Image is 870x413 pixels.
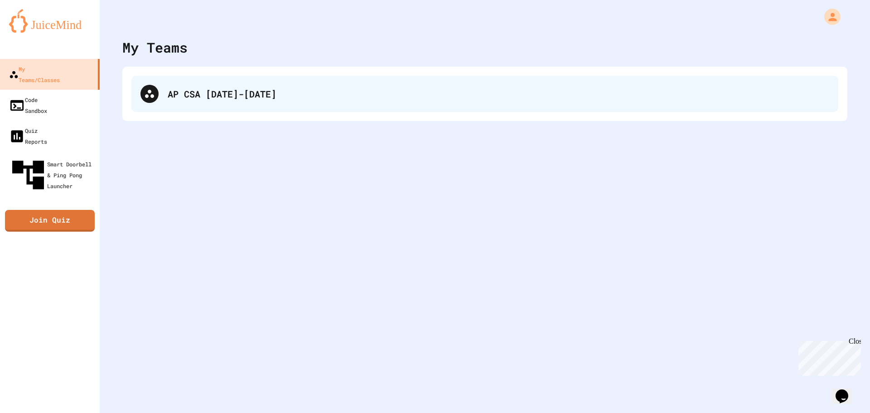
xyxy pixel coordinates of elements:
div: Smart Doorbell & Ping Pong Launcher [9,156,96,194]
iframe: chat widget [795,337,861,376]
div: Chat with us now!Close [4,4,63,58]
div: Code Sandbox [9,94,47,116]
div: My Teams [122,37,188,58]
div: My Teams/Classes [9,63,60,85]
img: logo-orange.svg [9,9,91,33]
div: AP CSA [DATE]-[DATE] [168,87,829,101]
div: AP CSA [DATE]-[DATE] [131,76,838,112]
iframe: chat widget [832,377,861,404]
a: Join Quiz [5,210,95,232]
div: Quiz Reports [9,125,47,147]
div: My Account [815,6,843,27]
